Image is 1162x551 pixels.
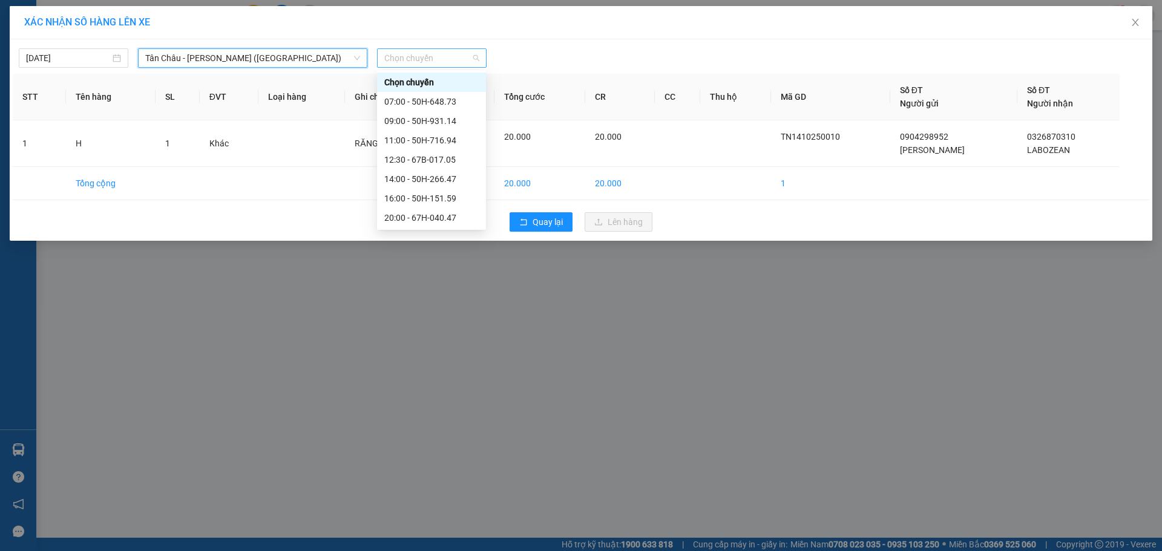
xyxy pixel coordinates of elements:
td: 1 [13,120,66,167]
td: H [66,120,156,167]
div: 11:00 - 50H-716.94 [384,134,479,147]
span: 20.000 [504,132,531,142]
button: rollbackQuay lại [510,212,573,232]
span: Người gửi [900,99,939,108]
strong: BIÊN NHẬN [142,19,254,43]
input: 14/10/2025 [26,51,110,65]
td: 20.000 [585,167,655,200]
span: Người nhận [1027,99,1073,108]
div: Chọn chuyến [377,73,486,92]
span: TN1410250010 [781,132,840,142]
button: uploadLên hàng [585,212,652,232]
th: Loại hàng [258,74,346,120]
span: Chọn chuyến [384,49,479,67]
span: Số ĐT [1027,85,1050,95]
span: 0326870310 [1027,132,1075,142]
th: Tổng cước [494,74,585,120]
th: Thu hộ [700,74,771,120]
span: rollback [519,218,528,227]
div: 16:00 - 50H-151.59 [384,192,479,205]
th: Ghi chú [345,74,418,120]
td: 20.000 [494,167,585,200]
span: 0904298952 [900,132,948,142]
div: 09:00 - 50H-931.14 [384,114,479,128]
td: Khác [200,120,258,167]
div: 07:00 - 50H-648.73 [384,95,479,108]
span: Tân Châu - Hồ Chí Minh (Giường) [145,49,360,67]
div: 12:30 - 67B-017.05 [384,153,479,166]
span: 20.000 [595,132,622,142]
th: Mã GD [771,74,890,120]
td: 1 [771,167,890,200]
span: XÁC NHẬN SỐ HÀNG LÊN XE [24,16,150,28]
div: 14:00 - 50H-266.47 [384,172,479,186]
span: Số ĐT [900,85,923,95]
span: RĂNG [355,139,378,148]
button: Close [1118,6,1152,40]
span: Đường Tràm Chim, [GEOGRAPHIC_DATA], [GEOGRAPHIC_DATA] | [4,76,155,94]
strong: VP Gửi : [4,62,91,73]
th: Tên hàng [66,74,156,120]
span: Hotline : 1900 633 622 [16,44,114,56]
th: CC [655,74,701,120]
strong: HIỆP THÀNH [36,31,93,42]
th: STT [13,74,66,120]
th: SL [156,74,200,120]
span: [PERSON_NAME] [900,145,965,155]
span: close [1131,18,1140,27]
span: Quay lại [533,215,563,229]
th: ĐVT [200,74,258,120]
span: down [353,54,361,62]
td: Tổng cộng [66,167,156,200]
span: LABOZEAN [1027,145,1070,155]
div: 20:00 - 67H-040.47 [384,211,479,224]
th: CR [585,74,655,120]
span: 1 [165,139,170,148]
div: Chọn chuyến [384,76,479,89]
span: Tam Nông [39,60,91,74]
strong: CÔNG TY TNHH MTV VẬN TẢI [8,6,122,29]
